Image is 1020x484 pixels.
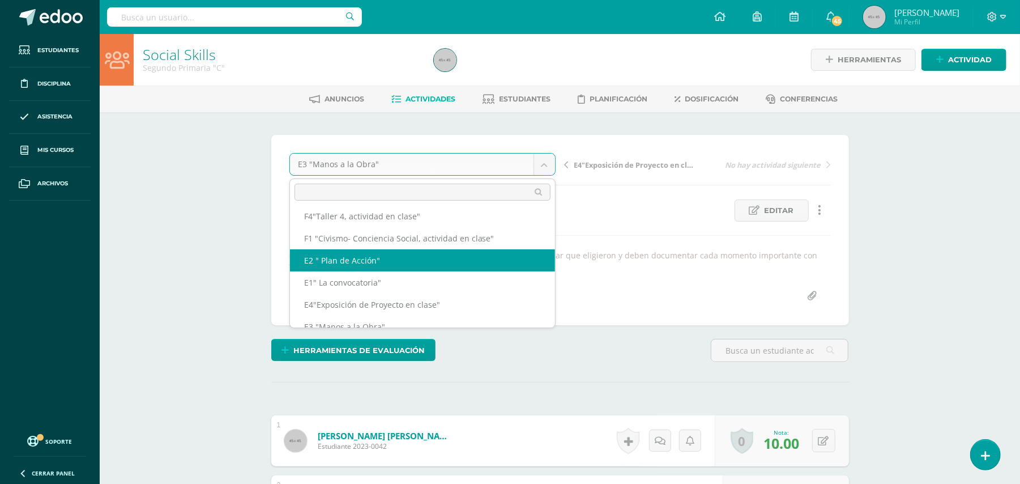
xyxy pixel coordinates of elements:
div: E1" La convocatoria" [290,271,555,294]
div: E3 "Manos a la Obra" [290,316,555,338]
div: F4"Taller 4, actividad en clase" [290,205,555,227]
div: E2 " Plan de Acción" [290,249,555,271]
div: E4"Exposición de Proyecto en clase" [290,294,555,316]
div: F1 "Civismo- Conciencia Social, actividad en clase" [290,227,555,249]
